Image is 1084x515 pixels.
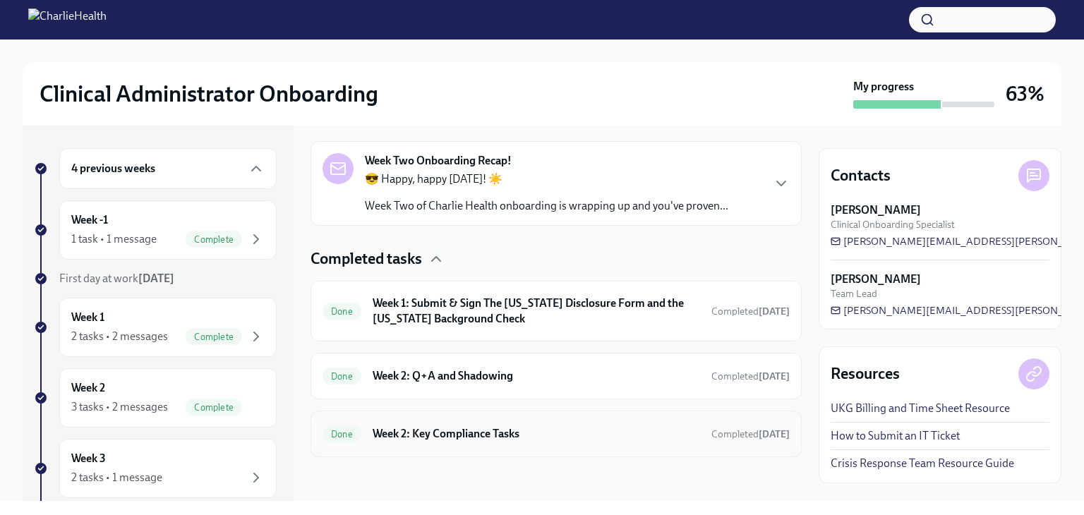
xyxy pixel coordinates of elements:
[365,198,728,214] p: Week Two of Charlie Health onboarding is wrapping up and you've proven...
[323,371,361,382] span: Done
[40,80,378,108] h2: Clinical Administrator Onboarding
[831,202,921,218] strong: [PERSON_NAME]
[71,470,162,485] div: 2 tasks • 1 message
[71,231,157,247] div: 1 task • 1 message
[759,370,790,382] strong: [DATE]
[831,272,921,287] strong: [PERSON_NAME]
[323,429,361,440] span: Done
[759,305,790,317] strong: [DATE]
[28,8,107,31] img: CharlieHealth
[365,153,512,169] strong: Week Two Onboarding Recap!
[323,293,790,329] a: DoneWeek 1: Submit & Sign The [US_STATE] Disclosure Form and the [US_STATE] Background CheckCompl...
[373,426,700,442] h6: Week 2: Key Compliance Tasks
[373,296,700,327] h6: Week 1: Submit & Sign The [US_STATE] Disclosure Form and the [US_STATE] Background Check
[711,305,790,318] span: August 28th, 2025 16:03
[71,399,168,415] div: 3 tasks • 2 messages
[831,428,960,444] a: How to Submit an IT Ticket
[71,329,168,344] div: 2 tasks • 2 messages
[711,305,790,317] span: Completed
[711,428,790,441] span: September 2nd, 2025 10:53
[831,165,891,186] h4: Contacts
[311,248,422,269] h4: Completed tasks
[34,368,277,428] a: Week 23 tasks • 2 messagesComplete
[34,200,277,260] a: Week -11 task • 1 messageComplete
[59,272,174,285] span: First day at work
[831,218,955,231] span: Clinical Onboarding Specialist
[311,248,802,269] div: Completed tasks
[186,402,242,413] span: Complete
[1006,81,1044,107] h3: 63%
[759,428,790,440] strong: [DATE]
[323,423,790,445] a: DoneWeek 2: Key Compliance TasksCompleted[DATE]
[71,380,105,396] h6: Week 2
[711,370,790,383] span: September 2nd, 2025 10:53
[711,428,790,440] span: Completed
[831,287,877,301] span: Team Lead
[71,161,155,176] h6: 4 previous weeks
[853,79,914,95] strong: My progress
[71,451,106,466] h6: Week 3
[373,368,700,384] h6: Week 2: Q+A and Shadowing
[34,271,277,286] a: First day at work[DATE]
[831,363,900,384] h4: Resources
[323,365,790,387] a: DoneWeek 2: Q+A and ShadowingCompleted[DATE]
[186,234,242,245] span: Complete
[59,148,277,189] div: 4 previous weeks
[71,310,104,325] h6: Week 1
[186,332,242,342] span: Complete
[71,212,108,228] h6: Week -1
[365,171,728,187] p: 😎 Happy, happy [DATE]! ☀️
[138,272,174,285] strong: [DATE]
[323,306,361,317] span: Done
[711,370,790,382] span: Completed
[831,456,1014,471] a: Crisis Response Team Resource Guide
[831,401,1010,416] a: UKG Billing and Time Sheet Resource
[34,298,277,357] a: Week 12 tasks • 2 messagesComplete
[34,439,277,498] a: Week 32 tasks • 1 message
